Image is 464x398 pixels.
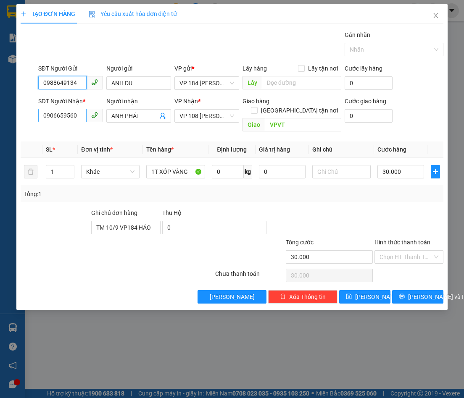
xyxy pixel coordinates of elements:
button: printer[PERSON_NAME] và In [392,290,443,304]
th: Ghi chú [309,141,374,158]
label: Cước giao hàng [345,98,386,105]
span: SL [46,146,53,153]
button: [PERSON_NAME] [198,290,266,304]
span: save [346,293,352,300]
span: user-add [159,113,166,119]
span: Tên hàng [146,146,174,153]
span: [PERSON_NAME] [210,292,255,301]
button: deleteXóa Thông tin [268,290,337,304]
input: Ghi chú đơn hàng [91,221,160,234]
span: Giá trị hàng [259,146,290,153]
span: Định lượng [217,146,247,153]
input: Dọc đường [265,118,341,131]
span: Đơn vị tính [81,146,113,153]
span: kg [244,165,252,178]
label: Cước lấy hàng [345,65,382,72]
input: Cước giao hàng [345,109,393,123]
span: Cước hàng [377,146,406,153]
span: Khác [86,165,134,178]
span: Giao [243,118,265,131]
button: delete [24,165,37,178]
span: Tổng cước [286,239,314,246]
span: plus [21,11,26,17]
span: Yêu cầu xuất hóa đơn điện tử [89,10,177,17]
span: VP Nhận [174,98,198,105]
span: VP 184 Nguyễn Văn Trỗi - HCM [179,77,234,89]
span: close [432,12,439,19]
div: Chưa thanh toán [214,269,285,284]
span: printer [399,293,405,300]
span: [GEOGRAPHIC_DATA] tận nơi [258,106,341,115]
label: Gán nhãn [345,31,370,38]
div: SĐT Người Gửi [38,64,103,73]
img: icon [89,11,95,18]
input: VD: Bàn, Ghế [146,165,205,178]
div: SĐT Người Nhận [38,97,103,106]
button: plus [431,165,440,178]
input: Cước lấy hàng [345,76,393,90]
span: Lấy [243,76,262,89]
span: Giao hàng [243,98,269,105]
span: [PERSON_NAME] [355,292,400,301]
span: Thu Hộ [162,209,182,216]
div: VP gửi [174,64,239,73]
span: phone [91,79,98,86]
label: Ghi chú đơn hàng [91,209,137,216]
button: Close [424,4,448,28]
span: plus [431,168,440,175]
div: Người gửi [106,64,171,73]
input: Dọc đường [262,76,341,89]
span: Lấy tận nơi [305,64,341,73]
label: Hình thức thanh toán [374,239,430,246]
span: Lấy hàng [243,65,267,72]
span: TẠO ĐƠN HÀNG [21,10,75,17]
input: 0 [259,165,306,178]
span: phone [91,112,98,118]
span: Xóa Thông tin [289,292,326,301]
div: Tổng: 1 [24,189,180,199]
span: delete [280,293,286,300]
button: save[PERSON_NAME] [339,290,390,304]
span: VP 108 Lê Hồng Phong - Vũng Tàu [179,110,234,122]
input: Ghi Chú [312,165,371,178]
div: Người nhận [106,97,171,106]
